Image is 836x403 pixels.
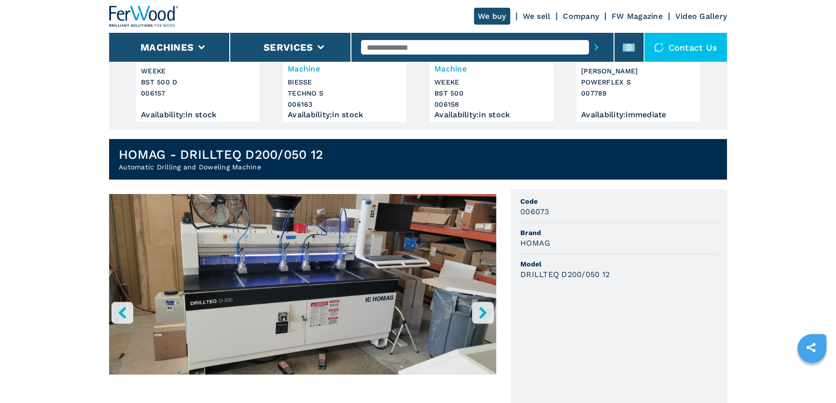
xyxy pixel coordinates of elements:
button: Machines [140,42,194,53]
span: Brand [520,228,717,237]
button: right-button [472,302,494,323]
img: Automatic Drilling and Doweling Machine HOMAG DRILLTEQ D200/050 12 [109,194,496,375]
span: Model [520,259,717,269]
img: Ferwood [109,6,179,27]
button: left-button [111,302,133,323]
a: Company [563,12,599,21]
div: Availability : in stock [141,112,255,117]
h3: BIESSE TECHNO S 006163 [288,77,402,110]
h3: Automatic Dowelling Machine [434,52,548,74]
div: Contact us [644,33,727,62]
a: We sell [523,12,551,21]
iframe: Chat [795,360,829,396]
button: Services [264,42,313,53]
h3: WEEKE BST 500 D 006157 [141,66,255,99]
h1: HOMAG - DRILLTEQ D200/050 12 [119,147,323,162]
h2: Automatic Drilling and Doweling Machine [119,162,323,172]
h3: [PERSON_NAME] POWERFLEX S 007789 [581,66,695,99]
h3: WEEKE BST 500 006158 [434,77,548,110]
button: submit-button [589,36,604,58]
h3: DRILLTEQ D200/050 12 [520,269,610,280]
div: Availability : in stock [434,112,548,117]
a: FW Magazine [612,12,663,21]
img: Contact us [654,42,664,52]
a: sharethis [799,335,823,360]
a: We buy [474,8,510,25]
h3: 006073 [520,206,549,217]
div: Availability : immediate [581,112,695,117]
span: Code [520,196,717,206]
h3: Automatic Dowelling Machine [288,52,402,74]
div: Availability : in stock [288,112,402,117]
h3: HOMAG [520,237,550,249]
a: Video Gallery [675,12,727,21]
